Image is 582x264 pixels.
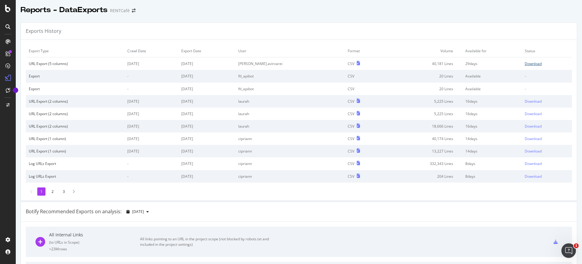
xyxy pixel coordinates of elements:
[178,145,235,157] td: [DATE]
[348,124,354,129] div: CSV
[178,157,235,170] td: [DATE]
[235,170,345,183] td: cipriann
[235,83,345,95] td: ftl_apibot
[525,174,542,179] div: Download
[385,145,462,157] td: 13,227 Lines
[178,108,235,120] td: [DATE]
[385,170,462,183] td: 204 Lines
[525,124,569,129] a: Download
[345,70,385,82] td: CSV
[348,61,354,66] div: CSV
[124,145,179,157] td: [DATE]
[525,111,542,116] div: Download
[385,57,462,70] td: 40,181 Lines
[385,70,462,82] td: 20 Lines
[140,236,276,247] div: All links pointing to an URL in the project scope (not blocked by robots.txt and included in the ...
[525,111,569,116] a: Download
[348,99,354,104] div: CSV
[465,86,519,91] div: Available
[235,157,345,170] td: cipriann
[110,8,129,14] div: RENTCafé
[178,45,235,57] td: Export Date
[49,240,140,245] div: ( to URLs in Scope )
[462,45,522,57] td: Available for
[525,136,542,141] div: Download
[124,57,179,70] td: [DATE]
[29,74,121,79] div: Export
[462,157,522,170] td: 8 days
[345,45,385,57] td: Format
[525,99,569,104] a: Download
[49,232,140,238] div: All Internal Links
[385,157,462,170] td: 332,343 Lines
[124,70,179,82] td: -
[124,132,179,145] td: [DATE]
[178,83,235,95] td: [DATE]
[348,161,354,166] div: CSV
[26,208,122,215] div: Botify Recommended Exports on analysis:
[525,124,542,129] div: Download
[235,45,345,57] td: User
[132,209,144,214] span: 2025 Sep. 17th
[385,95,462,108] td: 5,225 Lines
[13,87,18,93] div: Tooltip anchor
[124,157,179,170] td: -
[124,120,179,132] td: [DATE]
[522,70,572,82] td: -
[462,120,522,132] td: 16 days
[574,243,579,248] span: 1
[462,57,522,70] td: 29 days
[124,45,179,57] td: Crawl Date
[29,61,121,66] div: URL Export (5 columns)
[124,207,151,217] button: [DATE]
[385,132,462,145] td: 40,174 Lines
[525,149,569,154] a: Download
[178,170,235,183] td: [DATE]
[49,246,140,252] div: = 23M rows
[465,74,519,79] div: Available
[348,149,354,154] div: CSV
[124,83,179,95] td: -
[345,83,385,95] td: CSV
[178,120,235,132] td: [DATE]
[525,161,542,166] div: Download
[124,95,179,108] td: [DATE]
[462,170,522,183] td: 8 days
[522,83,572,95] td: -
[462,95,522,108] td: 16 days
[348,111,354,116] div: CSV
[124,170,179,183] td: -
[29,161,121,166] div: Log URLs Export
[385,45,462,57] td: Volume
[29,174,121,179] div: Log URLs Export
[235,57,345,70] td: [PERSON_NAME].avirvarei
[29,86,121,91] div: Export
[462,132,522,145] td: 14 days
[385,120,462,132] td: 18,666 Lines
[60,187,68,196] li: 3
[235,70,345,82] td: ftl_apibot
[178,70,235,82] td: [DATE]
[525,161,569,166] a: Download
[178,95,235,108] td: [DATE]
[385,83,462,95] td: 20 Lines
[525,174,569,179] a: Download
[124,108,179,120] td: [DATE]
[525,149,542,154] div: Download
[26,28,61,35] div: Exports History
[235,95,345,108] td: laurah
[235,132,345,145] td: cipriann
[29,99,121,104] div: URL Export (2 columns)
[29,136,121,141] div: URL Export (1 column)
[178,132,235,145] td: [DATE]
[522,45,572,57] td: Status
[48,187,57,196] li: 2
[235,145,345,157] td: cipriann
[525,61,542,66] div: Download
[554,240,558,244] div: csv-export
[462,145,522,157] td: 14 days
[561,243,576,258] iframe: Intercom live chat
[235,108,345,120] td: laurah
[178,57,235,70] td: [DATE]
[132,9,135,13] div: arrow-right-arrow-left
